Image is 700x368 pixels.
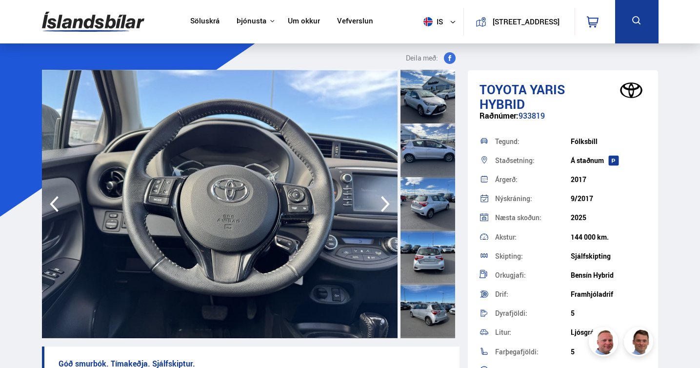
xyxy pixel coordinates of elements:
[571,157,646,164] div: Á staðnum
[571,214,646,222] div: 2025
[571,348,646,356] div: 5
[571,271,646,279] div: Bensín Hybrid
[337,17,373,27] a: Vefverslun
[495,195,571,202] div: Nýskráning:
[495,138,571,145] div: Tegund:
[42,6,144,38] img: G0Ugv5HjCgRt.svg
[237,17,266,26] button: Þjónusta
[42,70,398,338] img: 3574593.jpeg
[571,138,646,145] div: Fólksbíll
[423,17,433,26] img: svg+xml;base64,PHN2ZyB4bWxucz0iaHR0cDovL3d3dy53My5vcmcvMjAwMC9zdmciIHdpZHRoPSI1MTIiIGhlaWdodD0iNT...
[495,176,571,183] div: Árgerð:
[571,233,646,241] div: 144 000 km.
[571,176,646,184] div: 2017
[480,111,646,130] div: 933819
[406,52,438,64] span: Deila með:
[420,17,444,26] span: is
[495,253,571,260] div: Skipting:
[402,52,460,64] button: Deila með:
[495,234,571,241] div: Akstur:
[190,17,220,27] a: Söluskrá
[8,4,37,33] button: Opna LiveChat spjallviðmót
[590,328,620,358] img: siFngHWaQ9KaOqBr.png
[495,291,571,298] div: Drif:
[490,18,562,26] button: [STREET_ADDRESS]
[480,81,527,98] span: Toyota
[495,348,571,355] div: Farþegafjöldi:
[571,195,646,203] div: 9/2017
[420,7,463,36] button: is
[625,328,655,358] img: FbJEzSuNWCJXmdc-.webp
[495,157,571,164] div: Staðsetning:
[469,8,569,36] a: [STREET_ADDRESS]
[495,272,571,279] div: Orkugjafi:
[571,290,646,298] div: Framhjóladrif
[571,328,646,336] div: Ljósgrár
[571,252,646,260] div: Sjálfskipting
[495,214,571,221] div: Næsta skoðun:
[495,329,571,336] div: Litur:
[288,17,320,27] a: Um okkur
[571,309,646,317] div: 5
[612,75,651,105] img: brand logo
[495,310,571,317] div: Dyrafjöldi:
[480,81,565,113] span: Yaris HYBRID
[480,110,519,121] span: Raðnúmer:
